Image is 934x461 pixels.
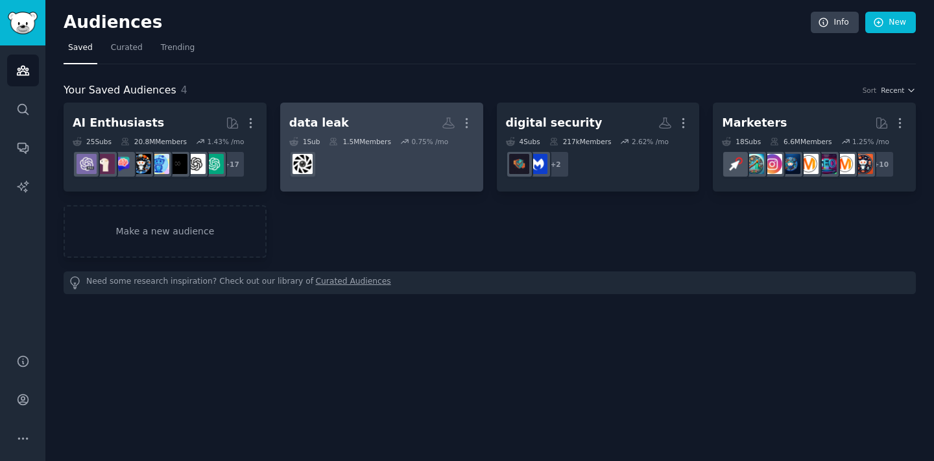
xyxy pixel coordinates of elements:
img: GummySearch logo [8,12,38,34]
a: Marketers18Subs6.6MMembers1.25% /mo+10socialmediamarketingSEODigitalMarketingdigital_marketingIns... [713,103,916,192]
div: 1.25 % /mo [852,137,889,146]
img: SEO [817,154,837,174]
img: Affiliatemarketing [744,154,764,174]
div: + 10 [867,151,894,178]
div: 6.6M Members [770,137,832,146]
h2: Audiences [64,12,811,33]
img: privacy [293,154,313,174]
div: 1 Sub [289,137,320,146]
img: DigitalMarketing [798,154,819,174]
div: AI Enthusiasts [73,115,164,131]
img: OpenAI [186,154,206,174]
span: 4 [181,84,187,96]
img: digital_marketing [780,154,800,174]
img: PPC [726,154,746,174]
div: 217k Members [549,137,612,146]
img: ChatGPT [204,154,224,174]
a: data leak1Sub1.5MMembers0.75% /moprivacy [280,103,483,192]
div: 25 Sub s [73,137,112,146]
a: New [865,12,916,34]
img: marketing [835,154,855,174]
div: digital security [506,115,603,131]
div: 2.62 % /mo [632,137,669,146]
div: Need some research inspiration? Check out our library of [64,271,916,294]
img: antivirus [509,154,529,174]
a: Saved [64,38,97,64]
div: 4 Sub s [506,137,540,146]
img: ChatGPTPromptGenius [113,154,133,174]
span: Your Saved Audiences [64,82,176,99]
img: Malwarebytes [527,154,547,174]
img: ArtificialInteligence [167,154,187,174]
div: Sort [863,86,877,95]
div: + 17 [218,151,245,178]
img: ChatGPTPro [77,154,97,174]
a: Make a new audience [64,205,267,258]
span: Recent [881,86,904,95]
button: Recent [881,86,916,95]
a: Curated Audiences [316,276,391,290]
img: socialmedia [853,154,873,174]
a: Trending [156,38,199,64]
div: Marketers [722,115,787,131]
span: Saved [68,42,93,54]
div: 1.43 % /mo [207,137,244,146]
span: Trending [161,42,195,54]
a: digital security4Subs217kMembers2.62% /mo+2Malwarebytesantivirus [497,103,700,192]
div: data leak [289,115,349,131]
a: AI Enthusiasts25Subs20.8MMembers1.43% /mo+17ChatGPTOpenAIArtificialInteligenceartificialaiArtChat... [64,103,267,192]
div: 0.75 % /mo [411,137,448,146]
div: 18 Sub s [722,137,761,146]
div: 20.8M Members [121,137,187,146]
span: Curated [111,42,143,54]
div: 1.5M Members [329,137,390,146]
img: InstagramMarketing [762,154,782,174]
a: Curated [106,38,147,64]
div: + 2 [542,151,569,178]
a: Info [811,12,859,34]
img: LocalLLaMA [95,154,115,174]
img: artificial [149,154,169,174]
img: aiArt [131,154,151,174]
